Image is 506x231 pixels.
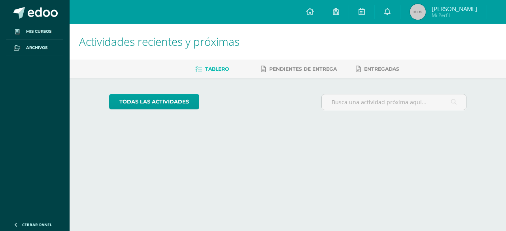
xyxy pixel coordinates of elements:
[261,63,337,75] a: Pendientes de entrega
[79,34,240,49] span: Actividades recientes y próximas
[432,5,477,13] span: [PERSON_NAME]
[22,222,52,227] span: Cerrar panel
[6,40,63,56] a: Archivos
[195,63,229,75] a: Tablero
[269,66,337,72] span: Pendientes de entrega
[356,63,399,75] a: Entregadas
[322,94,466,110] input: Busca una actividad próxima aquí...
[6,24,63,40] a: Mis cursos
[26,45,47,51] span: Archivos
[364,66,399,72] span: Entregadas
[410,4,426,20] img: 45x45
[205,66,229,72] span: Tablero
[109,94,199,109] a: todas las Actividades
[26,28,51,35] span: Mis cursos
[432,12,477,19] span: Mi Perfil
